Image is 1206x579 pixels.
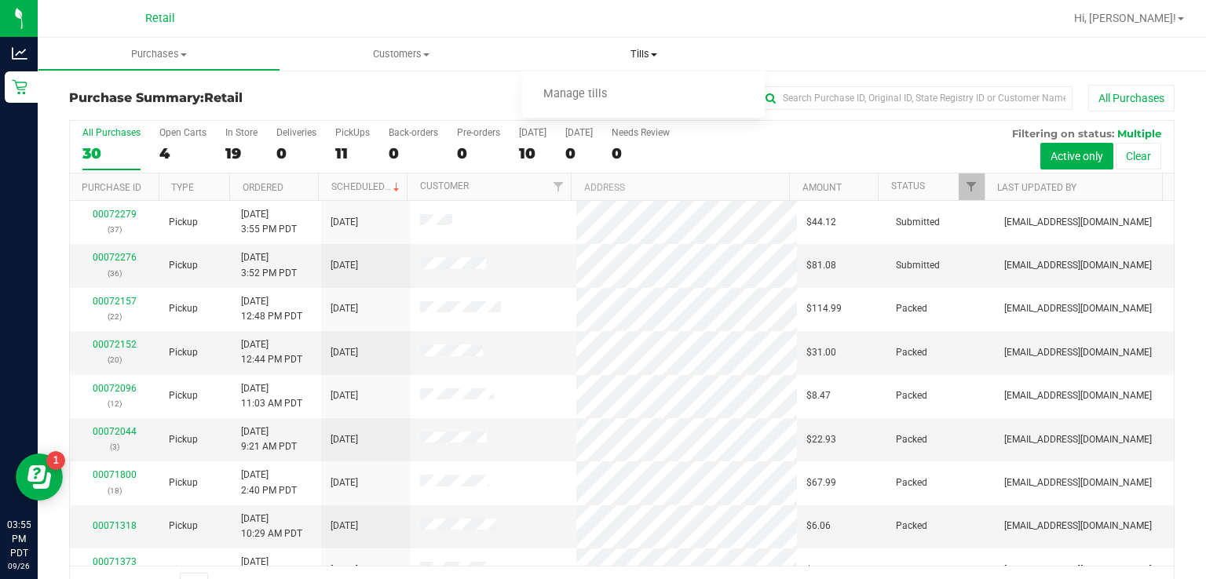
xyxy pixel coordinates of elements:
[12,79,27,95] inline-svg: Retail
[241,381,302,411] span: [DATE] 11:03 AM PDT
[243,182,283,193] a: Ordered
[457,127,500,138] div: Pre-orders
[420,180,469,191] a: Customer
[169,258,198,273] span: Pickup
[896,475,927,490] span: Packed
[1116,143,1161,169] button: Clear
[241,207,297,237] span: [DATE] 3:55 PM PDT
[93,556,137,567] a: 00071373
[169,519,198,533] span: Pickup
[806,345,836,360] span: $31.00
[896,519,927,533] span: Packed
[519,144,546,162] div: 10
[565,127,593,138] div: [DATE]
[159,127,206,138] div: Open Carts
[241,468,297,497] span: [DATE] 2:40 PM PDT
[276,127,316,138] div: Deliveries
[891,180,925,191] a: Status
[758,86,1073,110] input: Search Purchase ID, Original ID, State Registry ID or Customer Name...
[169,388,198,403] span: Pickup
[457,144,500,162] div: 0
[1004,519,1152,533] span: [EMAIL_ADDRESS][DOMAIN_NAME]
[331,432,358,447] span: [DATE]
[571,173,789,201] th: Address
[1004,345,1152,360] span: [EMAIL_ADDRESS][DOMAIN_NAME]
[331,519,358,533] span: [DATE]
[806,215,836,230] span: $44.12
[145,12,175,25] span: Retail
[171,182,194,193] a: Type
[522,38,765,71] a: Tills Manage tills
[169,432,198,447] span: Pickup
[896,388,927,403] span: Packed
[16,453,63,501] iframe: Resource center
[1004,258,1152,273] span: [EMAIL_ADDRESS][DOMAIN_NAME]
[1012,127,1114,140] span: Filtering on status:
[79,222,150,237] p: (37)
[806,258,836,273] span: $81.08
[93,209,137,220] a: 00072279
[241,337,302,367] span: [DATE] 12:44 PM PDT
[1117,127,1161,140] span: Multiple
[276,144,316,162] div: 0
[997,182,1076,193] a: Last Updated By
[1004,563,1152,577] span: [EMAIL_ADDRESS][DOMAIN_NAME]
[79,396,150,411] p: (12)
[79,439,150,454] p: (3)
[896,215,940,230] span: Submitted
[612,127,670,138] div: Needs Review
[331,301,358,316] span: [DATE]
[335,127,370,138] div: PickUps
[12,46,27,61] inline-svg: Analytics
[93,383,137,394] a: 00072096
[241,250,297,280] span: [DATE] 3:52 PM PDT
[169,215,198,230] span: Pickup
[806,388,831,403] span: $8.47
[389,127,438,138] div: Back-orders
[389,144,438,162] div: 0
[93,296,137,307] a: 00072157
[896,432,927,447] span: Packed
[1004,301,1152,316] span: [EMAIL_ADDRESS][DOMAIN_NAME]
[806,301,842,316] span: $114.99
[281,47,522,61] span: Customers
[7,560,31,572] p: 09/26
[522,47,765,61] span: Tills
[519,127,546,138] div: [DATE]
[241,294,302,324] span: [DATE] 12:48 PM PDT
[565,144,593,162] div: 0
[93,520,137,531] a: 00071318
[159,144,206,162] div: 4
[93,426,137,437] a: 00072044
[331,475,358,490] span: [DATE]
[545,173,571,200] a: Filter
[331,345,358,360] span: [DATE]
[93,252,137,263] a: 00072276
[806,475,836,490] span: $67.99
[280,38,523,71] a: Customers
[1004,388,1152,403] span: [EMAIL_ADDRESS][DOMAIN_NAME]
[802,182,842,193] a: Amount
[46,451,65,470] iframe: Resource center unread badge
[1088,85,1175,111] button: All Purchases
[896,563,927,577] span: Packed
[69,91,437,105] h3: Purchase Summary:
[169,345,198,360] span: Pickup
[806,519,831,533] span: $6.06
[1074,12,1176,24] span: Hi, [PERSON_NAME]!
[204,90,243,105] span: Retail
[241,512,302,541] span: [DATE] 10:29 AM PDT
[612,144,670,162] div: 0
[1040,143,1113,169] button: Active only
[1004,475,1152,490] span: [EMAIL_ADDRESS][DOMAIN_NAME]
[806,432,836,447] span: $22.93
[959,173,985,200] a: Filter
[225,144,258,162] div: 19
[82,182,141,193] a: Purchase ID
[82,127,141,138] div: All Purchases
[1004,432,1152,447] span: [EMAIL_ADDRESS][DOMAIN_NAME]
[38,47,280,61] span: Purchases
[331,215,358,230] span: [DATE]
[7,518,31,560] p: 03:55 PM PDT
